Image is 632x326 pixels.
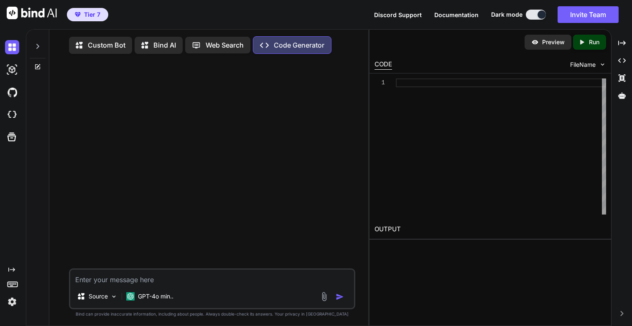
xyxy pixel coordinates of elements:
[434,10,479,19] button: Documentation
[491,10,522,19] span: Dark mode
[89,292,108,301] p: Source
[531,38,539,46] img: preview
[589,38,599,46] p: Run
[75,12,81,17] img: premium
[5,108,19,122] img: cloudideIcon
[375,60,392,70] div: CODE
[69,311,355,317] p: Bind can provide inaccurate information, including about people. Always double-check its answers....
[274,40,324,50] p: Code Generator
[370,220,611,239] h2: OUTPUT
[88,40,125,50] p: Custom Bot
[542,38,565,46] p: Preview
[67,8,108,21] button: premiumTier 7
[319,292,329,301] img: attachment
[374,10,422,19] button: Discord Support
[138,292,173,301] p: GPT-4o min..
[5,85,19,99] img: githubDark
[374,11,422,18] span: Discord Support
[110,293,117,300] img: Pick Models
[336,293,344,301] img: icon
[434,11,479,18] span: Documentation
[375,78,385,87] div: 1
[599,61,606,68] img: chevron down
[558,6,619,23] button: Invite Team
[153,40,176,50] p: Bind AI
[126,292,135,301] img: GPT-4o mini
[206,40,244,50] p: Web Search
[570,61,596,69] span: FileName
[7,7,57,19] img: Bind AI
[5,295,19,309] img: settings
[5,63,19,77] img: darkAi-studio
[5,40,19,54] img: darkChat
[84,10,100,19] span: Tier 7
